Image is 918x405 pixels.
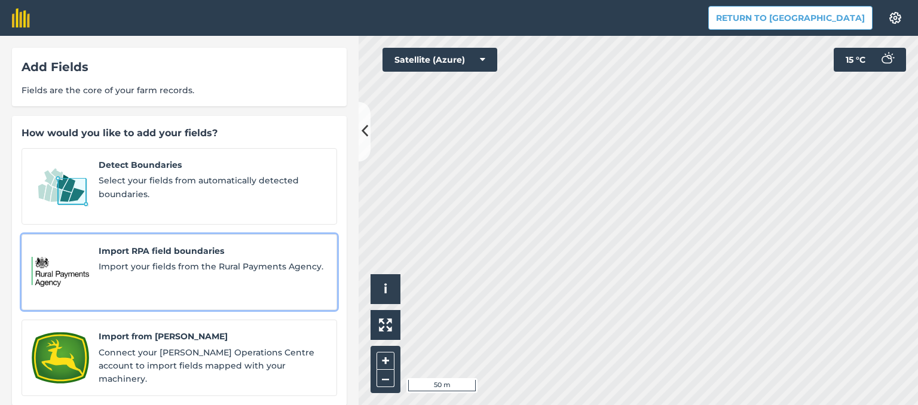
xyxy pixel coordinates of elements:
[22,84,337,97] span: Fields are the core of your farm records.
[371,274,400,304] button: i
[99,158,327,171] span: Detect Boundaries
[377,352,394,370] button: +
[379,318,392,332] img: Four arrows, one pointing top left, one top right, one bottom right and the last bottom left
[32,330,89,386] img: Import from John Deere
[834,48,906,72] button: 15 °C
[382,48,497,72] button: Satellite (Azure)
[99,346,327,386] span: Connect your [PERSON_NAME] Operations Centre account to import fields mapped with your machinery.
[22,320,337,396] a: Import from John DeereImport from [PERSON_NAME]Connect your [PERSON_NAME] Operations Centre accou...
[99,260,327,273] span: Import your fields from the Rural Payments Agency.
[846,48,865,72] span: 15 ° C
[22,125,337,141] div: How would you like to add your fields?
[12,8,30,27] img: fieldmargin Logo
[875,48,899,72] img: svg+xml;base64,PD94bWwgdmVyc2lvbj0iMS4wIiBlbmNvZGluZz0idXRmLTgiPz4KPCEtLSBHZW5lcmF0b3I6IEFkb2JlIE...
[384,281,387,296] span: i
[32,244,89,300] img: Import RPA field boundaries
[888,12,902,24] img: A cog icon
[99,244,327,257] span: Import RPA field boundaries
[22,148,337,225] a: Detect BoundariesDetect BoundariesSelect your fields from automatically detected boundaries.
[99,174,327,201] span: Select your fields from automatically detected boundaries.
[99,330,327,343] span: Import from [PERSON_NAME]
[22,234,337,311] a: Import RPA field boundariesImport RPA field boundariesImport your fields from the Rural Payments ...
[708,6,873,30] button: Return to [GEOGRAPHIC_DATA]
[377,370,394,387] button: –
[22,57,337,76] div: Add Fields
[32,158,89,214] img: Detect Boundaries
